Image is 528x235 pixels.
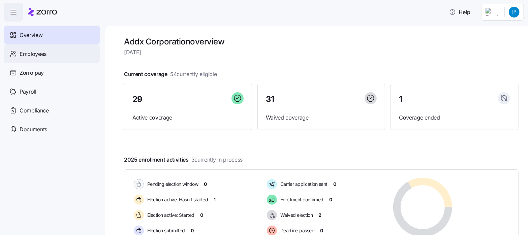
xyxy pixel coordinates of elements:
[278,227,315,234] span: Deadline passed
[124,70,217,78] span: Current coverage
[20,31,42,39] span: Overview
[4,63,100,82] a: Zorro pay
[399,113,510,122] span: Coverage ended
[204,181,207,188] span: 0
[20,125,47,134] span: Documents
[278,196,323,203] span: Enrollment confirmed
[200,212,203,219] span: 0
[320,227,323,234] span: 0
[509,7,520,18] img: 4de1289c2919fdf7a84ae0ee27ab751b
[145,181,198,188] span: Pending election window
[486,8,499,16] img: Employer logo
[124,48,519,57] span: [DATE]
[266,95,274,103] span: 31
[319,212,322,219] span: 2
[444,5,476,19] button: Help
[214,196,216,203] span: 1
[4,82,100,101] a: Payroll
[191,156,243,164] span: 3 currently in process
[20,106,49,115] span: Compliance
[20,88,36,96] span: Payroll
[170,70,217,78] span: 54 currently eligible
[132,113,244,122] span: Active coverage
[449,8,470,16] span: Help
[145,227,185,234] span: Election submitted
[124,36,519,47] h1: Addx Corporation overview
[4,44,100,63] a: Employees
[278,181,328,188] span: Carrier application sent
[20,69,44,77] span: Zorro pay
[266,113,377,122] span: Waived coverage
[4,101,100,120] a: Compliance
[145,212,194,219] span: Election active: Started
[329,196,332,203] span: 0
[278,212,313,219] span: Waived election
[399,95,402,103] span: 1
[20,50,46,58] span: Employees
[132,95,143,103] span: 29
[145,196,208,203] span: Election active: Hasn't started
[191,227,194,234] span: 0
[4,120,100,139] a: Documents
[333,181,336,188] span: 0
[4,26,100,44] a: Overview
[124,156,243,164] span: 2025 enrollment activities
